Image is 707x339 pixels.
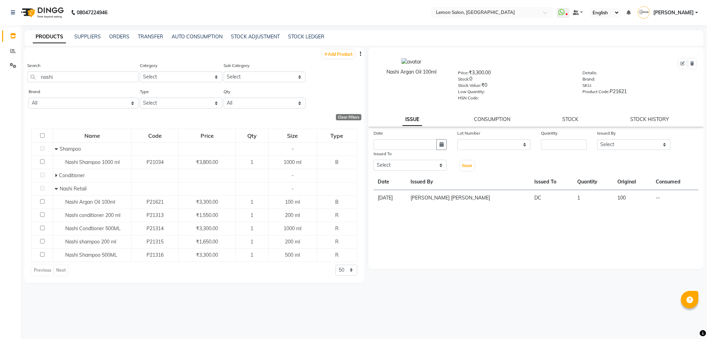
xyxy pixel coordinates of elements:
span: Nashi conditioner 200 ml [65,212,120,218]
span: Conditioner [59,172,85,179]
span: Nashi Shampoo 500ML [65,252,117,258]
span: P21316 [146,252,164,258]
a: Add Product [322,50,354,58]
b: 08047224946 [77,3,107,22]
span: Issue [462,163,472,168]
label: Low Quantity: [458,89,485,95]
span: 1 [250,199,253,205]
td: 100 [613,190,652,206]
span: Nashi Argan Oil 100ml [65,199,115,205]
button: Issue [460,161,474,171]
span: - [292,186,294,192]
label: HSN Code: [458,95,479,101]
span: 1 [250,252,253,258]
label: Quantity [541,130,557,136]
a: ORDERS [109,33,129,40]
span: ₹3,300.00 [196,225,218,232]
div: Price [179,129,235,142]
a: STOCK [562,116,578,122]
span: 200 ml [285,212,300,218]
th: Issued By [406,174,530,190]
label: Sub Category [224,62,249,69]
span: 1 [250,225,253,232]
a: CONSUMPTION [474,116,510,122]
label: SKU: [582,82,592,89]
td: [PERSON_NAME] [PERSON_NAME] [406,190,530,206]
span: P21315 [146,239,164,245]
span: 1 [250,212,253,218]
div: 0 [458,75,572,85]
span: 1 [250,159,253,165]
div: Name [53,129,131,142]
label: Price: [458,70,469,76]
th: Consumed [652,174,698,190]
span: ₹3,300.00 [196,252,218,258]
a: AUTO CONSUMPTION [172,33,223,40]
div: ₹3,300.00 [458,69,572,79]
span: 500 ml [285,252,300,258]
span: 1000 ml [284,159,301,165]
div: Nashi Argan Oil 100ml [375,68,448,76]
span: R [335,239,339,245]
img: Umang Satra [638,6,650,18]
span: Nashi shampoo 200 ml [65,239,116,245]
a: PRODUCTS [33,31,66,43]
span: 1 [250,239,253,245]
label: Date [374,130,383,136]
span: R [335,212,339,218]
span: 200 ml [285,239,300,245]
span: Collapse Row [55,146,60,152]
td: -- [652,190,698,206]
td: DC [530,190,573,206]
span: Nashi Condtioner 500ML [65,225,121,232]
td: [DATE] [374,190,406,206]
input: Search by product name or code [27,71,138,82]
label: Stock: [458,76,469,82]
label: Stock Value: [458,82,481,89]
a: SUPPLIERS [74,33,101,40]
a: STOCK HISTORY [630,116,669,122]
label: Issued To [374,151,392,157]
span: ₹1,550.00 [196,212,218,218]
label: Details: [582,70,597,76]
a: ISSUE [403,113,422,126]
span: P21034 [146,159,164,165]
a: STOCK ADJUSTMENT [231,33,280,40]
div: Type [317,129,356,142]
th: Issued To [530,174,573,190]
span: Expand Row [55,172,59,179]
span: Collapse Row [55,186,60,192]
span: [PERSON_NAME] [653,9,694,16]
span: R [335,252,339,258]
div: Qty [236,129,268,142]
span: ₹3,300.00 [196,199,218,205]
label: Qty [224,89,230,95]
img: avatar [401,58,421,66]
th: Original [613,174,652,190]
span: ₹1,650.00 [196,239,218,245]
div: Clear Filters [336,114,361,120]
a: TRANSFER [138,33,163,40]
span: ₹3,800.00 [196,159,218,165]
span: Nashi Shampoo 1000 ml [65,159,120,165]
label: Type [140,89,149,95]
span: - [292,172,294,179]
div: ₹0 [458,82,572,91]
span: P21313 [146,212,164,218]
iframe: chat widget [678,311,700,332]
div: Size [269,129,316,142]
span: B [335,159,339,165]
span: Shampoo [60,146,81,152]
img: logo [18,3,66,22]
div: Code [132,129,178,142]
span: Nashi Retail [60,186,87,192]
span: P21314 [146,225,164,232]
span: P21621 [146,199,164,205]
span: B [335,199,339,205]
label: Category [140,62,157,69]
span: 100 ml [285,199,300,205]
span: 1000 ml [284,225,301,232]
div: P21621 [582,88,697,98]
th: Date [374,174,406,190]
label: Lot Number [457,130,480,136]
